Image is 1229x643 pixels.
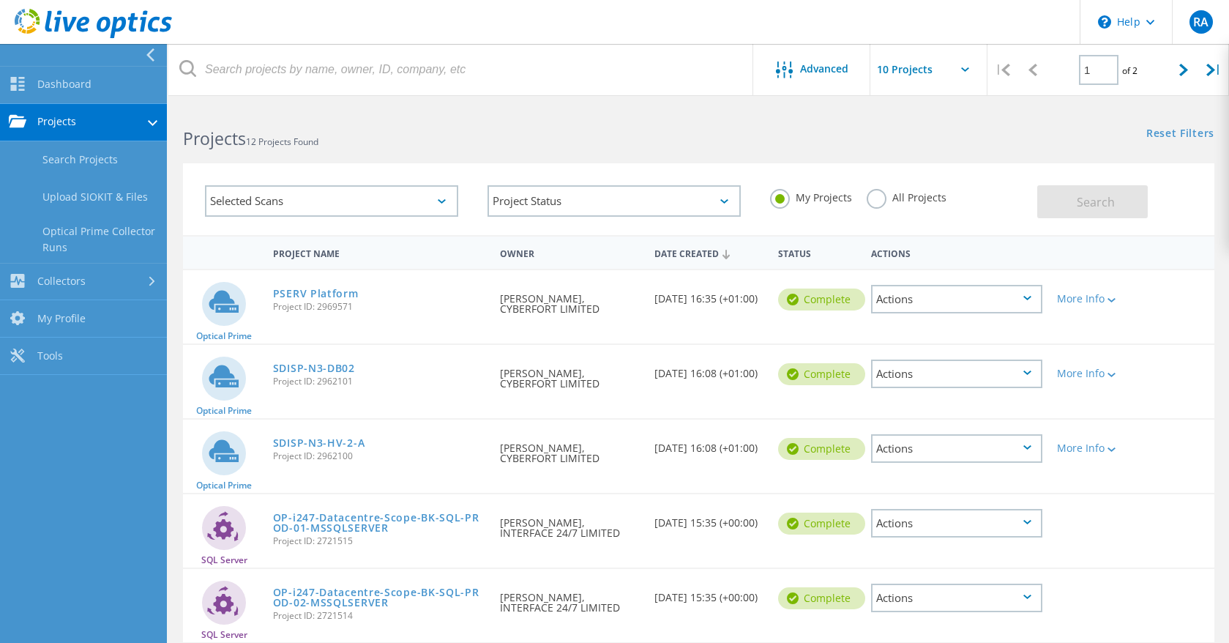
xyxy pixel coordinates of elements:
[647,345,771,393] div: [DATE] 16:08 (+01:00)
[1057,368,1125,379] div: More Info
[168,44,754,95] input: Search projects by name, owner, ID, company, etc
[196,406,252,415] span: Optical Prime
[871,360,1042,388] div: Actions
[647,270,771,319] div: [DATE] 16:35 (+01:00)
[871,285,1042,313] div: Actions
[1098,15,1111,29] svg: \n
[196,332,252,341] span: Optical Prime
[1199,44,1229,96] div: |
[15,31,172,41] a: Live Optics Dashboard
[647,494,771,543] div: [DATE] 15:35 (+00:00)
[778,513,865,535] div: Complete
[273,612,485,620] span: Project ID: 2721514
[778,438,865,460] div: Complete
[273,363,355,373] a: SDISP-N3-DB02
[871,509,1042,538] div: Actions
[201,556,247,565] span: SQL Server
[273,377,485,386] span: Project ID: 2962101
[987,44,1017,96] div: |
[778,363,865,385] div: Complete
[1077,194,1115,210] span: Search
[493,494,647,553] div: [PERSON_NAME], INTERFACE 24/7 LIMITED
[196,481,252,490] span: Optical Prime
[246,135,318,148] span: 12 Projects Found
[201,631,247,639] span: SQL Server
[647,239,771,267] div: Date Created
[864,239,1050,266] div: Actions
[183,127,246,150] b: Projects
[266,239,493,266] div: Project Name
[771,239,864,266] div: Status
[493,239,647,266] div: Owner
[273,513,485,533] a: OP-i247-Datacentre-Scope-BK-SQL-PROD-01-MSSQLSERVER
[493,420,647,478] div: [PERSON_NAME], CYBERFORT LIMITED
[273,587,485,608] a: OP-i247-Datacentre-Scope-BK-SQL-PROD-02-MSSQLSERVER
[871,434,1042,463] div: Actions
[647,420,771,468] div: [DATE] 16:08 (+01:00)
[273,302,485,311] span: Project ID: 2969571
[273,537,485,546] span: Project ID: 2721515
[778,587,865,609] div: Complete
[488,185,741,217] div: Project Status
[770,189,852,203] label: My Projects
[1057,294,1125,304] div: More Info
[778,289,865,311] div: Complete
[1122,64,1138,77] span: of 2
[800,64,848,74] span: Advanced
[871,584,1042,612] div: Actions
[1193,16,1209,28] span: RA
[1146,128,1214,141] a: Reset Filters
[1057,443,1125,453] div: More Info
[273,438,365,448] a: SDISP-N3-HV-2-A
[273,452,485,461] span: Project ID: 2962100
[205,185,458,217] div: Selected Scans
[647,569,771,617] div: [DATE] 15:35 (+00:00)
[493,569,647,628] div: [PERSON_NAME], INTERFACE 24/7 LIMITED
[493,345,647,404] div: [PERSON_NAME], CYBERFORT LIMITED
[867,189,946,203] label: All Projects
[1037,185,1148,218] button: Search
[273,289,359,299] a: PSERV Platform
[493,270,647,329] div: [PERSON_NAME], CYBERFORT LIMITED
